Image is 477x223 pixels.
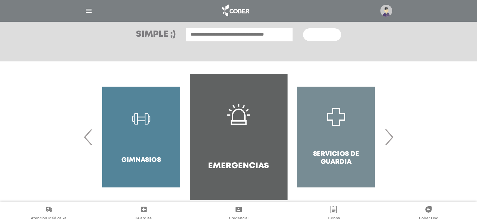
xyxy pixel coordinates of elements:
span: Atención Médica Ya [31,216,67,221]
span: Next [383,120,395,154]
img: logo_cober_home-white.png [219,3,252,18]
h4: Emergencias [208,161,269,171]
a: Cober Doc [381,206,476,222]
a: Guardias [96,206,191,222]
span: Turnos [327,216,340,221]
a: Turnos [286,206,381,222]
span: Cober Doc [419,216,438,221]
span: Buscar [311,33,329,37]
img: profile-placeholder.svg [380,5,392,17]
span: Guardias [136,216,152,221]
a: Atención Médica Ya [1,206,96,222]
a: Credencial [191,206,286,222]
a: Emergencias [190,74,287,200]
img: Cober_menu-lines-white.svg [85,7,93,15]
span: Previous [82,120,95,154]
h3: Simple ;) [136,30,176,39]
span: Credencial [229,216,248,221]
button: Buscar [303,28,341,41]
